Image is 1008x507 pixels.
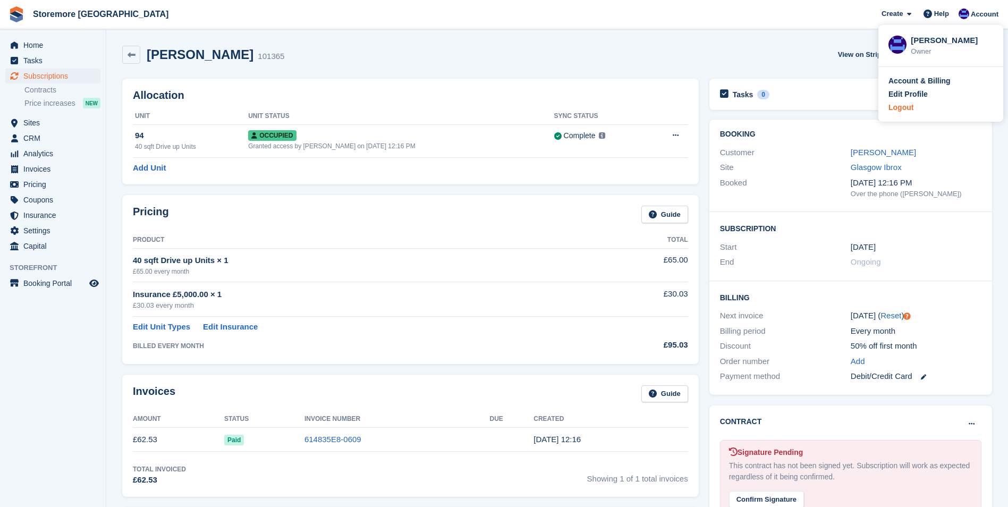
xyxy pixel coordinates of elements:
[248,141,554,151] div: Granted access by [PERSON_NAME] on [DATE] 12:16 PM
[851,325,981,337] div: Every month
[23,115,87,130] span: Sites
[838,49,885,60] span: View on Stripe
[851,340,981,352] div: 50% off first month
[533,411,688,428] th: Created
[5,53,100,68] a: menu
[258,50,284,63] div: 101365
[133,289,597,301] div: Insurance £5,000.00 × 1
[959,9,969,19] img: Angela
[5,162,100,176] a: menu
[902,311,912,321] div: Tooltip anchor
[147,47,253,62] h2: [PERSON_NAME]
[248,130,296,141] span: Occupied
[564,130,596,141] div: Complete
[23,276,87,291] span: Booking Portal
[23,239,87,253] span: Capital
[733,90,753,99] h2: Tasks
[720,147,851,159] div: Customer
[641,206,688,223] a: Guide
[597,282,688,317] td: £30.03
[851,257,881,266] span: Ongoing
[729,460,972,483] div: This contract has not been signed yet. Subscription will work as expected regardless of it being ...
[133,162,166,174] a: Add Unit
[641,385,688,403] a: Guide
[23,162,87,176] span: Invoices
[23,223,87,238] span: Settings
[23,146,87,161] span: Analytics
[248,108,554,125] th: Unit Status
[133,428,224,452] td: £62.53
[720,325,851,337] div: Billing period
[23,53,87,68] span: Tasks
[133,321,190,333] a: Edit Unit Types
[24,97,100,109] a: Price increases NEW
[5,208,100,223] a: menu
[599,132,605,139] img: icon-info-grey-7440780725fd019a000dd9b08b2336e03edf1995a4989e88bcd33f0948082b44.svg
[888,102,913,113] div: Logout
[29,5,173,23] a: Storemore [GEOGRAPHIC_DATA]
[597,248,688,282] td: £65.00
[304,435,361,444] a: 614835E8-0609
[5,192,100,207] a: menu
[133,232,597,249] th: Product
[5,131,100,146] a: menu
[24,98,75,108] span: Price increases
[911,35,993,44] div: [PERSON_NAME]
[597,339,688,351] div: £95.03
[911,46,993,57] div: Owner
[10,263,106,273] span: Storefront
[757,90,769,99] div: 0
[5,38,100,53] a: menu
[888,75,993,87] a: Account & Billing
[133,385,175,403] h2: Invoices
[5,69,100,83] a: menu
[224,411,304,428] th: Status
[729,447,972,458] div: Signature Pending
[851,148,916,157] a: [PERSON_NAME]
[203,321,258,333] a: Edit Insurance
[23,69,87,83] span: Subscriptions
[5,115,100,130] a: menu
[880,311,901,320] a: Reset
[720,310,851,322] div: Next invoice
[882,9,903,19] span: Create
[135,142,248,151] div: 40 sqft Drive up Units
[23,38,87,53] span: Home
[720,370,851,383] div: Payment method
[851,189,981,199] div: Over the phone ([PERSON_NAME])
[135,130,248,142] div: 94
[88,277,100,290] a: Preview store
[133,267,597,276] div: £65.00 every month
[23,208,87,223] span: Insurance
[888,36,907,54] img: Angela
[851,241,876,253] time: 2025-08-13 00:00:00 UTC
[304,411,490,428] th: Invoice Number
[720,292,981,302] h2: Billing
[720,241,851,253] div: Start
[554,108,647,125] th: Sync Status
[851,370,981,383] div: Debit/Credit Card
[5,223,100,238] a: menu
[720,223,981,233] h2: Subscription
[888,89,928,100] div: Edit Profile
[23,192,87,207] span: Coupons
[133,474,186,486] div: £62.53
[23,177,87,192] span: Pricing
[133,206,169,223] h2: Pricing
[720,340,851,352] div: Discount
[888,75,951,87] div: Account & Billing
[133,89,688,102] h2: Allocation
[133,411,224,428] th: Amount
[720,130,981,139] h2: Booking
[851,163,902,172] a: Glasgow Ibrox
[133,255,597,267] div: 40 sqft Drive up Units × 1
[133,108,248,125] th: Unit
[133,341,597,351] div: BILLED EVERY MONTH
[851,177,981,189] div: [DATE] 12:16 PM
[720,356,851,368] div: Order number
[851,356,865,368] a: Add
[720,416,762,427] h2: Contract
[597,232,688,249] th: Total
[934,9,949,19] span: Help
[888,102,993,113] a: Logout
